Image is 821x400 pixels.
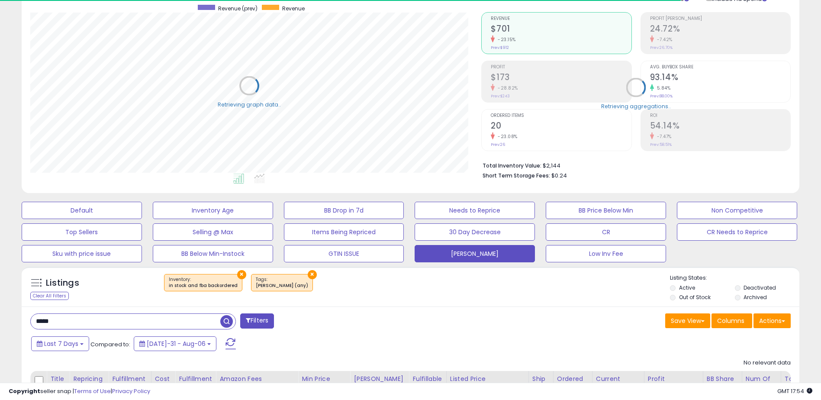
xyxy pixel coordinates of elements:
[712,313,752,328] button: Columns
[218,100,281,108] div: Retrieving graph data..
[237,270,246,279] button: ×
[601,102,671,110] div: Retrieving aggregations..
[546,245,666,262] button: Low Inv Fee
[777,387,812,395] span: 2025-08-14 17:54 GMT
[744,359,791,367] div: No relevant data
[112,387,150,395] a: Privacy Policy
[147,339,206,348] span: [DATE]-31 - Aug-06
[284,202,404,219] button: BB Drop in 7d
[46,277,79,289] h5: Listings
[546,202,666,219] button: BB Price Below Min
[134,336,216,351] button: [DATE]-31 - Aug-06
[22,223,142,241] button: Top Sellers
[308,270,317,279] button: ×
[169,276,238,289] span: Inventory :
[256,283,308,289] div: [PERSON_NAME] (any)
[44,339,78,348] span: Last 7 Days
[679,284,695,291] label: Active
[744,284,776,291] label: Deactivated
[256,276,308,289] span: Tags :
[677,202,797,219] button: Non Competitive
[284,245,404,262] button: GTIN ISSUE
[153,202,273,219] button: Inventory Age
[415,245,535,262] button: [PERSON_NAME]
[717,316,744,325] span: Columns
[30,292,69,300] div: Clear All Filters
[169,283,238,289] div: in stock and fba backordered
[546,223,666,241] button: CR
[670,274,799,282] p: Listing States:
[240,313,274,329] button: Filters
[153,245,273,262] button: BB Below Min-Instock
[31,336,89,351] button: Last 7 Days
[677,223,797,241] button: CR Needs to Reprice
[679,294,711,301] label: Out of Stock
[415,223,535,241] button: 30 Day Decrease
[90,340,130,348] span: Compared to:
[153,223,273,241] button: Selling @ Max
[753,313,791,328] button: Actions
[22,202,142,219] button: Default
[665,313,710,328] button: Save View
[22,245,142,262] button: Sku with price issue
[284,223,404,241] button: Items Being Repriced
[74,387,111,395] a: Terms of Use
[744,294,767,301] label: Archived
[415,202,535,219] button: Needs to Reprice
[9,387,40,395] strong: Copyright
[9,387,150,396] div: seller snap | |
